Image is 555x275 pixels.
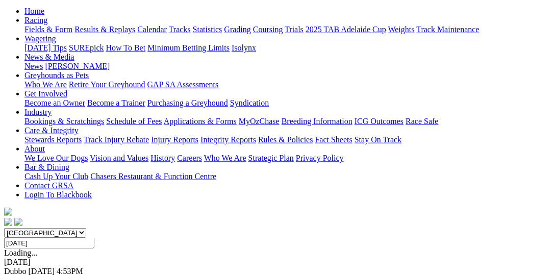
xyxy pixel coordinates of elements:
[24,25,72,34] a: Fields & Form
[258,135,313,144] a: Rules & Policies
[24,126,79,135] a: Care & Integrity
[24,80,67,89] a: Who We Are
[24,62,43,70] a: News
[24,154,88,162] a: We Love Our Dogs
[84,135,149,144] a: Track Injury Rebate
[355,117,403,126] a: ICG Outcomes
[147,80,219,89] a: GAP SA Assessments
[4,248,37,257] span: Loading...
[24,98,85,107] a: Become an Owner
[24,34,56,43] a: Wagering
[24,108,52,116] a: Industry
[24,163,69,171] a: Bar & Dining
[151,135,198,144] a: Injury Reports
[4,238,94,248] input: Select date
[417,25,480,34] a: Track Maintenance
[24,117,104,126] a: Bookings & Scratchings
[224,25,251,34] a: Grading
[24,89,67,98] a: Get Involved
[24,7,44,15] a: Home
[24,62,551,71] div: News & Media
[24,135,551,144] div: Care & Integrity
[24,98,551,108] div: Get Involved
[164,117,237,126] a: Applications & Forms
[24,154,551,163] div: About
[147,98,228,107] a: Purchasing a Greyhound
[4,258,551,267] div: [DATE]
[230,98,269,107] a: Syndication
[106,43,146,52] a: How To Bet
[24,43,67,52] a: [DATE] Tips
[232,43,256,52] a: Isolynx
[169,25,191,34] a: Tracks
[193,25,222,34] a: Statistics
[177,154,202,162] a: Careers
[147,43,230,52] a: Minimum Betting Limits
[45,62,110,70] a: [PERSON_NAME]
[24,43,551,53] div: Wagering
[4,208,12,216] img: logo-grsa-white.png
[90,154,148,162] a: Vision and Values
[24,53,74,61] a: News & Media
[315,135,352,144] a: Fact Sheets
[285,25,304,34] a: Trials
[137,25,167,34] a: Calendar
[296,154,344,162] a: Privacy Policy
[74,25,135,34] a: Results & Replays
[24,71,89,80] a: Greyhounds as Pets
[239,117,280,126] a: MyOzChase
[406,117,438,126] a: Race Safe
[24,172,551,181] div: Bar & Dining
[24,16,47,24] a: Racing
[106,117,162,126] a: Schedule of Fees
[24,80,551,89] div: Greyhounds as Pets
[306,25,386,34] a: 2025 TAB Adelaide Cup
[200,135,256,144] a: Integrity Reports
[150,154,175,162] a: History
[24,144,45,153] a: About
[388,25,415,34] a: Weights
[24,172,88,181] a: Cash Up Your Club
[24,135,82,144] a: Stewards Reports
[355,135,401,144] a: Stay On Track
[69,80,145,89] a: Retire Your Greyhound
[87,98,145,107] a: Become a Trainer
[69,43,104,52] a: SUREpick
[253,25,283,34] a: Coursing
[24,190,92,199] a: Login To Blackbook
[14,218,22,226] img: twitter.svg
[24,25,551,34] div: Racing
[24,117,551,126] div: Industry
[24,181,73,190] a: Contact GRSA
[282,117,352,126] a: Breeding Information
[248,154,294,162] a: Strategic Plan
[90,172,216,181] a: Chasers Restaurant & Function Centre
[204,154,246,162] a: Who We Are
[4,218,12,226] img: facebook.svg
